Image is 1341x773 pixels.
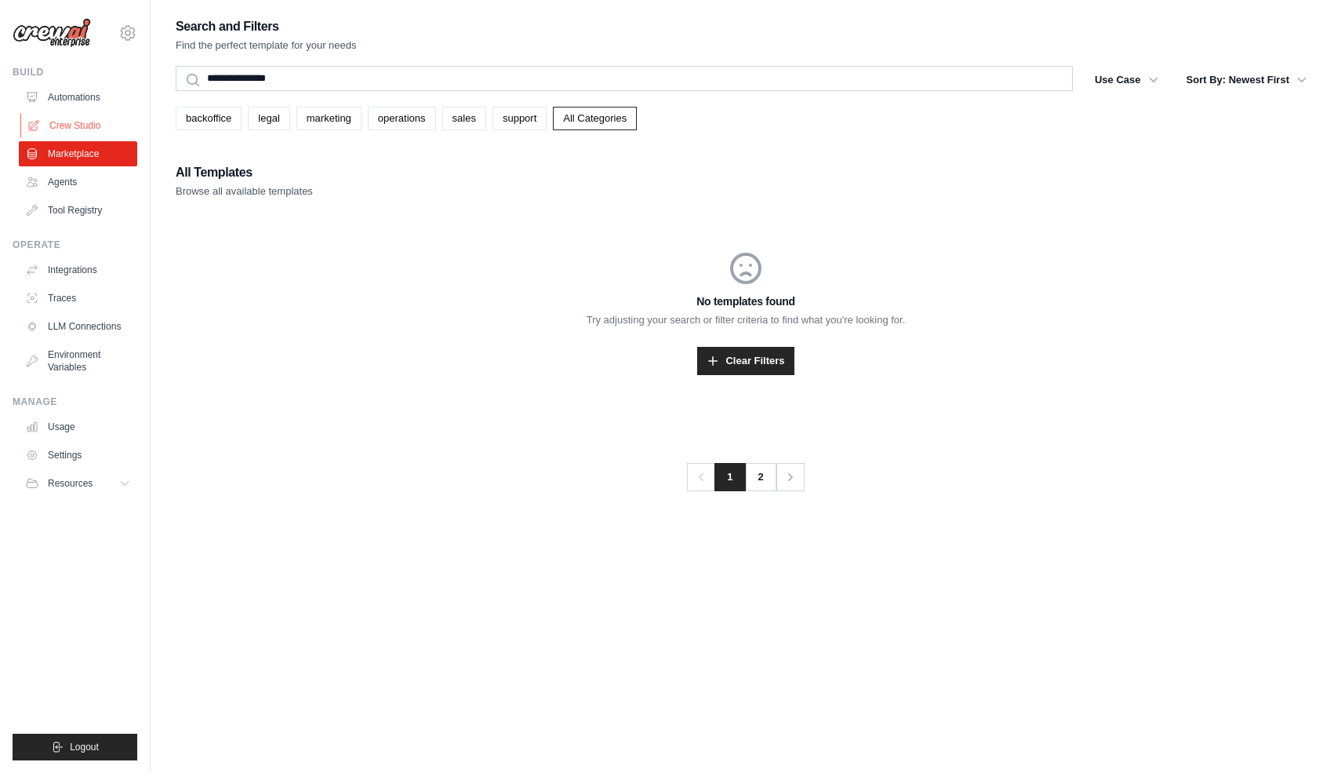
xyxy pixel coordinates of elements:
button: Use Case [1085,66,1168,94]
p: Browse all available templates [176,184,313,199]
a: Agents [19,170,137,195]
a: Usage [19,414,137,439]
h2: All Templates [176,162,313,184]
div: Build [13,66,137,78]
a: Crew Studio [20,113,139,138]
a: Traces [19,286,137,311]
h3: No templates found [176,294,1316,309]
a: Clear Filters [697,347,794,375]
div: Manage [13,396,137,408]
a: operations [368,107,436,130]
a: backoffice [176,107,242,130]
a: Settings [19,443,137,468]
a: legal [248,107,289,130]
div: Operate [13,239,137,251]
button: Sort By: Newest First [1177,66,1316,94]
a: LLM Connections [19,314,137,339]
span: 1 [714,463,745,491]
h2: Search and Filters [176,16,357,38]
button: Resources [19,471,137,496]
a: marketing [296,107,362,130]
p: Find the perfect template for your needs [176,38,357,53]
a: Integrations [19,257,137,283]
a: Marketplace [19,141,137,166]
a: Tool Registry [19,198,137,223]
a: support [492,107,547,130]
nav: Pagination [687,463,804,491]
a: Automations [19,85,137,110]
a: 2 [745,463,776,491]
a: sales [442,107,486,130]
p: Try adjusting your search or filter criteria to find what you're looking for. [176,312,1316,328]
a: Environment Variables [19,342,137,380]
button: Logout [13,734,137,760]
img: Logo [13,18,91,48]
a: All Categories [553,107,637,130]
span: Logout [70,741,99,753]
span: Resources [48,477,93,490]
